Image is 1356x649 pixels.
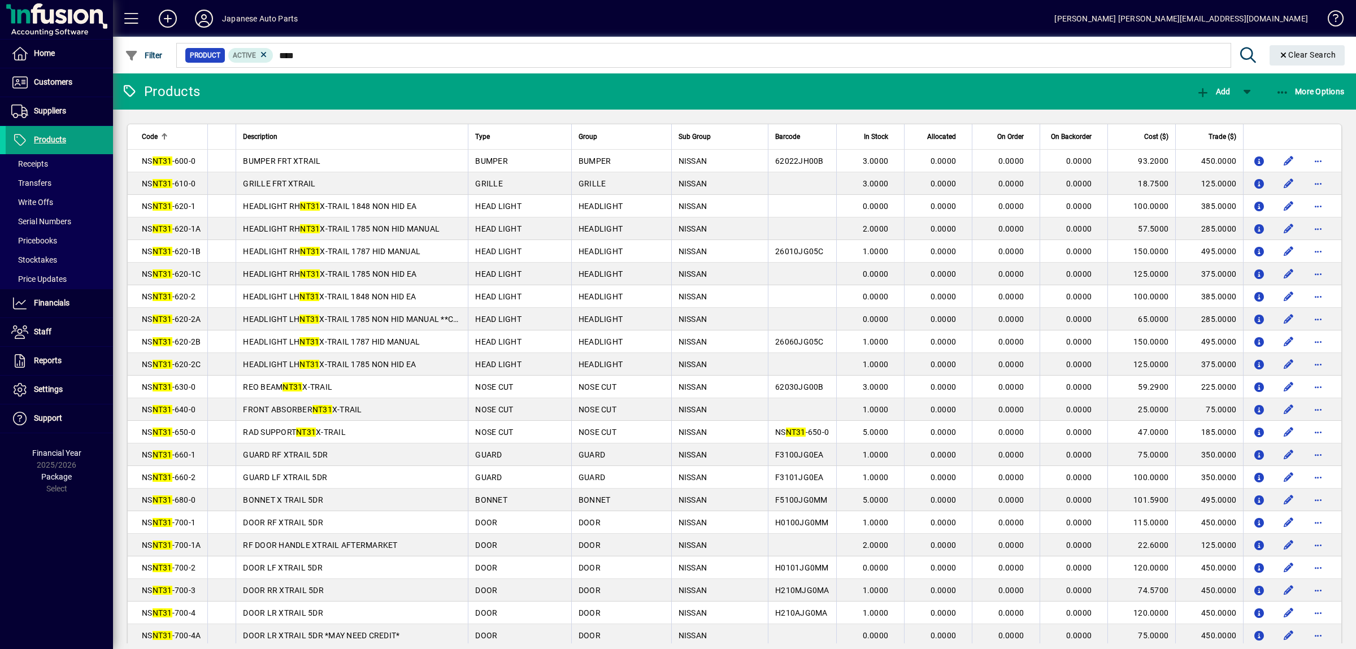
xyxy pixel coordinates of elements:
td: 59.2900 [1107,376,1175,398]
button: Filter [122,45,166,66]
button: More options [1309,446,1327,464]
button: Edit [1280,400,1298,419]
button: Edit [1280,536,1298,554]
span: 0.0000 [931,156,957,165]
span: 0.0000 [931,405,957,414]
span: NS -620-1 [142,202,195,211]
span: 5.0000 [863,428,889,437]
span: BUMPER FRT XTRAIL [243,156,320,165]
span: HEADLIGHT RH X-TRAIL 1787 HID MANUAL [243,247,420,256]
em: NT31 [299,315,319,324]
a: Customers [6,68,113,97]
em: NT31 [153,360,172,369]
button: Edit [1280,626,1298,644]
mat-chip: Activation Status: Active [228,48,273,63]
span: 0.0000 [931,202,957,211]
span: 0.0000 [1066,405,1092,414]
em: NT31 [153,382,172,391]
span: F3100JG0EA [775,450,824,459]
span: NS -620-2 [142,292,195,301]
div: Group [579,130,664,143]
button: More options [1309,242,1327,260]
span: Type [475,130,490,143]
span: HEAD LIGHT [475,337,521,346]
span: HEADLIGHT LH X-TRAIL 1787 HID MANUAL [243,337,420,346]
span: 26060JG05C [775,337,824,346]
em: NT31 [300,247,320,256]
em: NT31 [299,360,319,369]
span: GUARD RF XTRAIL 5DR [243,450,328,459]
td: 385.0000 [1175,285,1243,308]
span: HEAD LIGHT [475,360,521,369]
span: BUMPER [475,156,508,165]
span: 62030JG00B [775,382,824,391]
button: Edit [1280,468,1298,486]
td: 65.0000 [1107,308,1175,330]
em: NT31 [153,292,172,301]
span: NS -620-2A [142,315,201,324]
span: HEADLIGHT RH X-TRAIL 1848 NON HID EA [243,202,416,211]
td: 375.0000 [1175,353,1243,376]
button: More options [1309,378,1327,396]
td: 385.0000 [1175,195,1243,217]
span: GUARD [579,450,605,459]
button: Edit [1280,559,1298,577]
button: More options [1309,400,1327,419]
td: 450.0000 [1175,150,1243,172]
div: Type [475,130,564,143]
span: NISSAN [679,450,707,459]
span: 0.0000 [863,315,889,324]
em: NT31 [299,337,319,346]
span: NOSE CUT [475,428,513,437]
a: Reports [6,347,113,375]
span: 1.0000 [863,405,889,414]
td: 57.5000 [1107,217,1175,240]
span: 0.0000 [931,292,957,301]
button: Edit [1280,265,1298,283]
div: On Backorder [1047,130,1102,143]
button: Clear [1270,45,1345,66]
span: NISSAN [679,269,707,278]
div: Japanese Auto Parts [222,10,298,28]
a: Home [6,40,113,68]
a: Suppliers [6,97,113,125]
em: NT31 [153,405,172,414]
span: NISSAN [679,292,707,301]
span: NISSAN [679,179,707,188]
span: Transfers [11,178,51,188]
div: Products [121,82,200,101]
span: NS -620-2C [142,360,201,369]
span: HEADLIGHT [579,315,623,324]
span: 0.0000 [863,202,889,211]
span: 0.0000 [1066,269,1092,278]
span: HEADLIGHT RH X-TRAIL 1785 NON HID EA [243,269,416,278]
a: Settings [6,376,113,404]
span: 3.0000 [863,179,889,188]
span: HEAD LIGHT [475,247,521,256]
span: 0.0000 [998,269,1024,278]
span: Products [34,135,66,144]
button: More options [1309,310,1327,328]
em: NT31 [786,428,806,437]
span: 0.0000 [998,224,1024,233]
em: NT31 [153,247,172,256]
span: 0.0000 [863,269,889,278]
span: HEADLIGHT [579,360,623,369]
a: Transfers [6,173,113,193]
span: 0.0000 [998,315,1024,324]
span: Active [233,51,256,59]
em: NT31 [282,382,302,391]
td: 93.2000 [1107,150,1175,172]
span: Staff [34,327,51,336]
button: Edit [1280,175,1298,193]
span: Financials [34,298,69,307]
a: Write Offs [6,193,113,212]
span: 0.0000 [1066,382,1092,391]
button: Edit [1280,604,1298,622]
span: 0.0000 [1066,292,1092,301]
span: 0.0000 [931,315,957,324]
span: 0.0000 [931,179,957,188]
span: NISSAN [679,202,707,211]
span: NS -630-0 [142,382,195,391]
span: 0.0000 [998,382,1024,391]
